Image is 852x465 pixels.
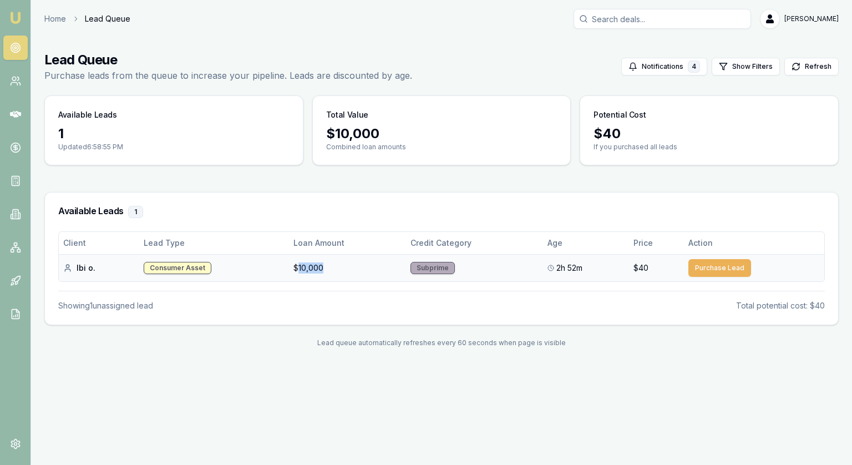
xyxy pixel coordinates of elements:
[289,254,406,281] td: $10,000
[629,232,684,254] th: Price
[784,58,839,75] button: Refresh
[410,262,455,274] div: Subprime
[594,143,825,151] p: If you purchased all leads
[58,300,153,311] div: Showing 1 unassigned lead
[63,262,135,274] div: Ibi o.
[688,259,751,277] button: Purchase Lead
[326,125,557,143] div: $ 10,000
[139,232,289,254] th: Lead Type
[85,13,130,24] span: Lead Queue
[594,109,646,120] h3: Potential Cost
[44,13,66,24] a: Home
[556,262,582,274] span: 2h 52m
[44,338,839,347] div: Lead queue automatically refreshes every 60 seconds when page is visible
[621,58,707,75] button: Notifications4
[574,9,751,29] input: Search deals
[9,11,22,24] img: emu-icon-u.png
[633,262,648,274] span: $40
[326,109,368,120] h3: Total Value
[712,58,780,75] button: Show Filters
[59,232,139,254] th: Client
[594,125,825,143] div: $ 40
[688,60,700,73] div: 4
[58,206,825,218] h3: Available Leads
[784,14,839,23] span: [PERSON_NAME]
[58,125,290,143] div: 1
[58,143,290,151] p: Updated 6:58:55 PM
[128,206,143,218] div: 1
[684,232,824,254] th: Action
[326,143,557,151] p: Combined loan amounts
[144,262,211,274] div: Consumer Asset
[736,300,825,311] div: Total potential cost: $40
[44,69,412,82] p: Purchase leads from the queue to increase your pipeline. Leads are discounted by age.
[58,109,117,120] h3: Available Leads
[44,13,130,24] nav: breadcrumb
[44,51,412,69] h1: Lead Queue
[289,232,406,254] th: Loan Amount
[406,232,543,254] th: Credit Category
[543,232,629,254] th: Age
